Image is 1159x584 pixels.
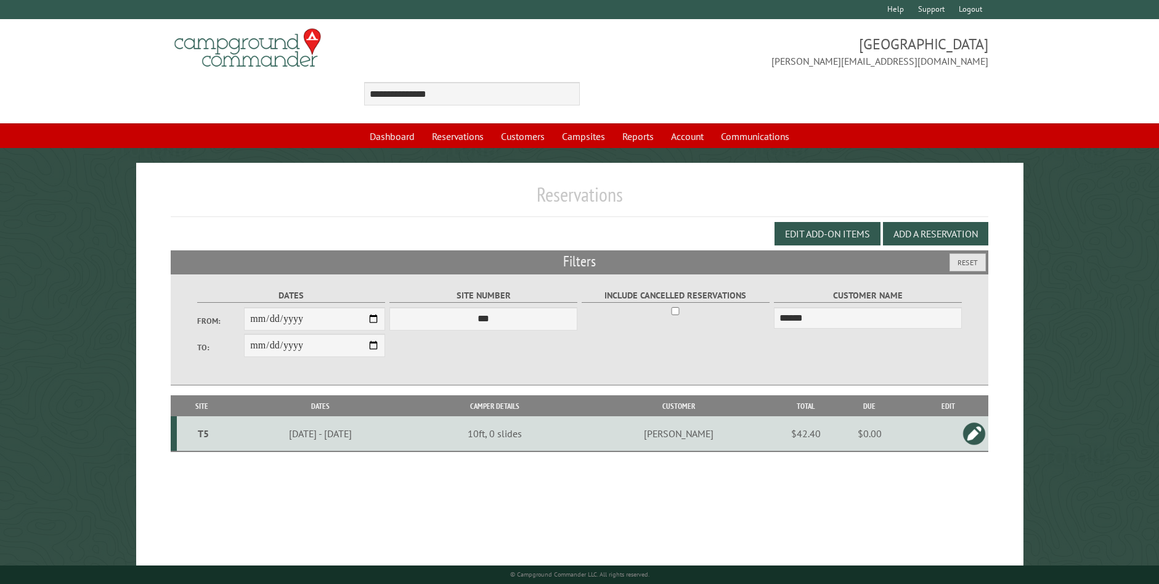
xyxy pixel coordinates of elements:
td: [PERSON_NAME] [576,416,781,451]
button: Add a Reservation [883,222,988,245]
small: © Campground Commander LLC. All rights reserved. [510,570,649,578]
a: Campsites [555,125,612,148]
td: $42.40 [781,416,831,451]
label: Dates [197,289,386,303]
label: To: [197,342,244,353]
a: Dashboard [362,125,422,148]
div: T5 [182,427,225,440]
label: Customer Name [774,289,962,303]
img: Campground Commander [171,24,325,72]
th: Edit [909,395,989,417]
td: 10ft, 0 slides [413,416,576,451]
th: Total [781,395,831,417]
button: Edit Add-on Items [775,222,880,245]
a: Customers [494,125,552,148]
button: Reset [950,253,986,271]
h1: Reservations [171,183,988,216]
th: Dates [227,395,413,417]
a: Communications [714,125,797,148]
th: Due [831,395,909,417]
div: [DATE] - [DATE] [229,427,412,440]
td: $0.00 [831,416,909,451]
label: From: [197,315,244,327]
a: Account [664,125,711,148]
h2: Filters [171,250,988,274]
span: [GEOGRAPHIC_DATA] [PERSON_NAME][EMAIL_ADDRESS][DOMAIN_NAME] [580,34,989,68]
label: Site Number [389,289,578,303]
a: Reports [615,125,661,148]
label: Include Cancelled Reservations [582,289,770,303]
th: Site [177,395,227,417]
th: Camper Details [413,395,576,417]
a: Reservations [425,125,491,148]
th: Customer [576,395,781,417]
